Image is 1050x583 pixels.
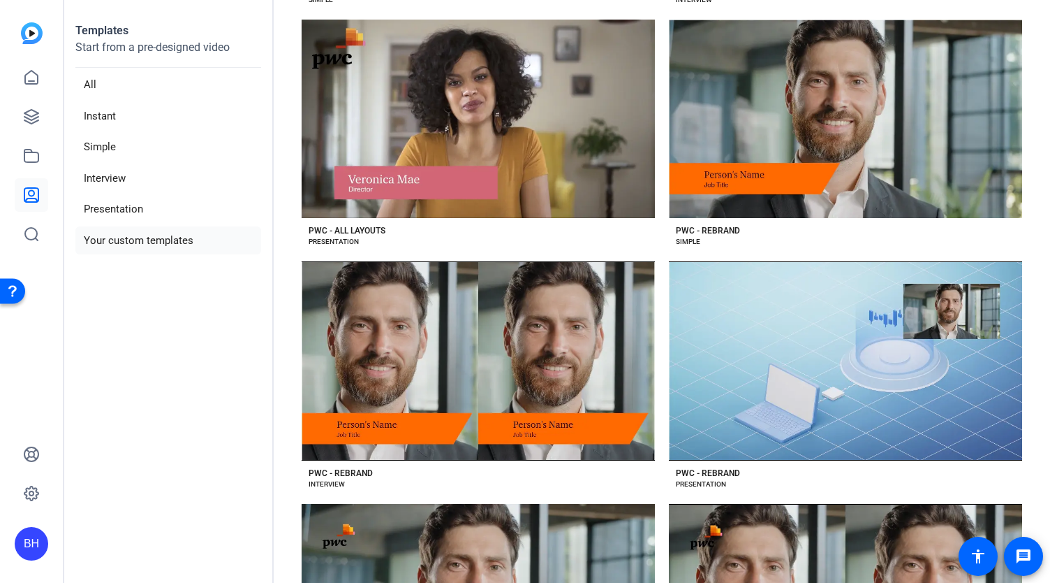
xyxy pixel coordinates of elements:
[15,527,48,561] div: BH
[309,468,373,479] div: PWC - REBRAND
[669,261,1022,461] button: Template image
[75,71,261,99] li: All
[676,236,700,247] div: SIMPLE
[676,468,740,479] div: PWC - REBRAND
[75,39,261,68] p: Start from a pre-designed video
[302,20,655,219] button: Template image
[302,261,655,461] button: Template image
[676,225,740,236] div: PWC - REBRAND
[309,479,345,490] div: INTERVIEW
[1015,548,1032,565] mat-icon: message
[309,236,359,247] div: PRESENTATION
[970,548,986,565] mat-icon: accessibility
[75,102,261,131] li: Instant
[75,195,261,224] li: Presentation
[75,226,261,255] li: Your custom templates
[75,133,261,161] li: Simple
[75,24,128,37] strong: Templates
[21,22,43,44] img: blue-gradient.svg
[676,479,726,490] div: PRESENTATION
[75,164,261,193] li: Interview
[669,20,1022,219] button: Template image
[309,225,385,236] div: PWC - ALL LAYOUTS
